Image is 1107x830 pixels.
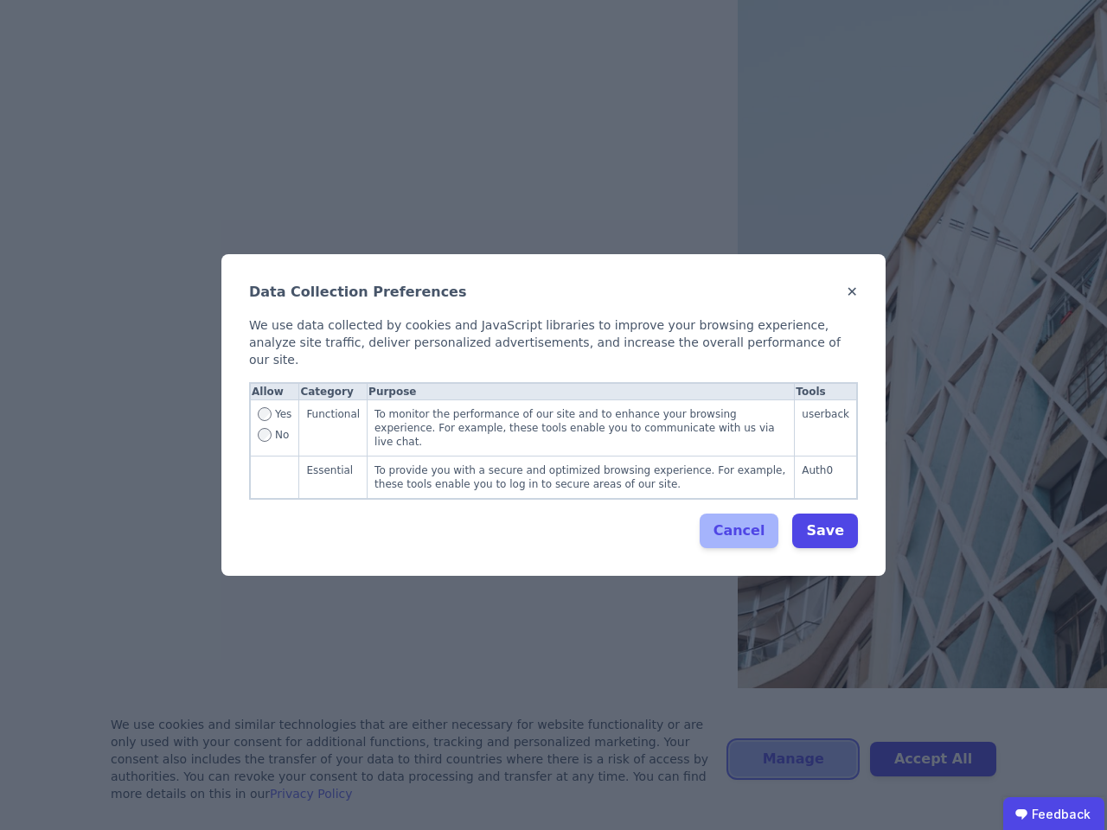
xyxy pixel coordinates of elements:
[258,428,272,442] input: Disallow Functional tracking
[299,456,368,499] td: Essential
[299,400,368,456] td: Functional
[847,282,858,303] button: ✕
[299,384,368,400] th: Category
[368,384,795,400] th: Purpose
[792,514,858,548] button: Save
[368,456,795,499] td: To provide you with a secure and optimized browsing experience. For example, these tools enable y...
[249,282,467,303] h2: Data Collection Preferences
[700,514,779,548] button: Cancel
[251,384,299,400] th: Allow
[795,384,857,400] th: Tools
[249,316,858,368] div: We use data collected by cookies and JavaScript libraries to improve your browsing experience, an...
[275,428,289,442] span: No
[795,400,857,456] td: userback
[368,400,795,456] td: To monitor the performance of our site and to enhance your browsing experience. For example, thes...
[275,407,291,428] span: Yes
[258,407,272,421] input: Allow Functional tracking
[795,456,857,499] td: Auth0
